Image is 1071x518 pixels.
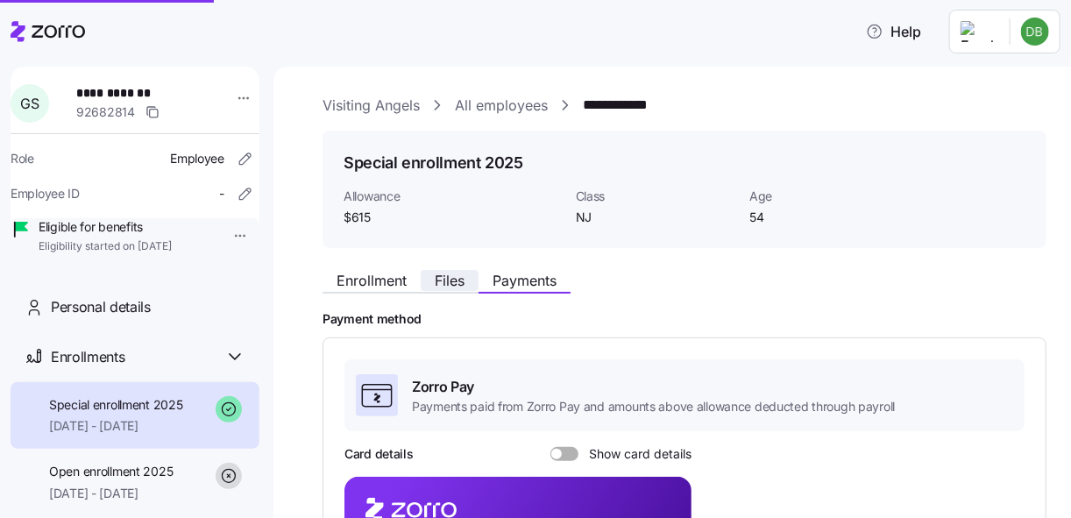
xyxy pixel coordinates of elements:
h3: Card details [344,445,414,463]
span: Class [576,188,736,205]
h2: Payment method [323,311,1046,328]
span: Eligibility started on [DATE] [39,239,172,254]
span: Special enrollment 2025 [49,396,183,414]
img: b6ec8881b913410daddf0131528f1070 [1021,18,1049,46]
span: Eligible for benefits [39,218,172,236]
span: Enrollments [51,346,124,368]
span: Age [749,188,910,205]
a: Visiting Angels [323,95,420,117]
span: 54 [749,209,910,226]
span: $615 [344,209,562,226]
span: Show card details [578,447,692,461]
span: Payments paid from Zorro Pay and amounts above allowance deducted through payroll [412,398,895,415]
span: Role [11,150,34,167]
span: Help [866,21,921,42]
span: Employee ID [11,185,80,202]
span: Enrollment [337,273,407,287]
span: - [219,185,224,202]
button: Help [852,14,935,49]
span: Personal details [51,296,151,318]
span: [DATE] - [DATE] [49,417,183,435]
span: 92682814 [76,103,135,121]
span: Open enrollment 2025 [49,463,173,480]
h1: Special enrollment 2025 [344,152,523,174]
span: Employee [170,150,224,167]
span: G S [20,96,39,110]
span: NJ [576,209,736,226]
span: Allowance [344,188,562,205]
a: All employees [455,95,548,117]
span: Payments [493,273,557,287]
span: Files [435,273,465,287]
img: Employer logo [961,21,996,42]
span: Zorro Pay [412,376,895,398]
span: [DATE] - [DATE] [49,485,173,502]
